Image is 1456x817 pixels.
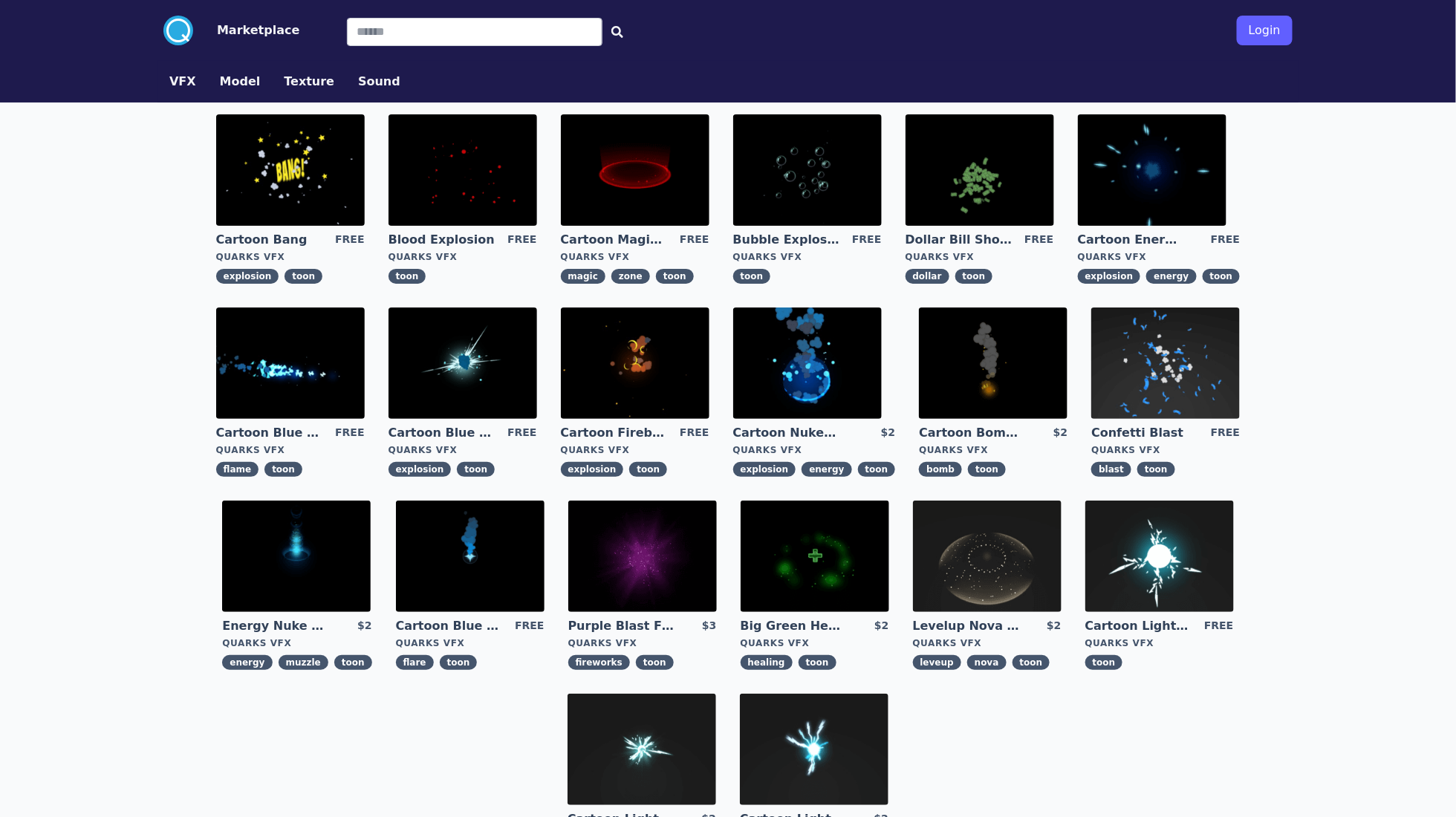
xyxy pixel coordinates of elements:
span: explosion [216,269,279,284]
span: flare [396,655,434,670]
img: imgAlt [216,307,365,419]
div: Quarks VFX [568,637,717,649]
div: Quarks VFX [1091,444,1240,456]
span: blast [1091,462,1131,477]
div: FREE [852,232,881,248]
div: Quarks VFX [1078,251,1241,263]
a: Energy Nuke Muzzle Flash [222,618,329,634]
a: Levelup Nova Effect [913,618,1020,634]
span: bomb [919,462,962,477]
span: toon [334,655,372,670]
div: $2 [874,618,888,634]
div: Quarks VFX [216,251,365,263]
div: Quarks VFX [396,637,545,649]
span: energy [1146,269,1196,284]
span: toon [1203,269,1241,284]
div: FREE [507,232,536,248]
span: toon [389,269,426,284]
span: toon [955,269,993,284]
span: muzzle [279,655,328,670]
a: Login [1237,10,1293,51]
span: toon [656,269,694,284]
div: Quarks VFX [906,251,1054,263]
span: nova [967,655,1007,670]
div: FREE [680,425,709,441]
img: imgAlt [389,307,537,419]
input: Search [347,18,602,46]
span: explosion [389,462,452,477]
div: FREE [335,425,364,441]
a: Cartoon Energy Explosion [1078,232,1185,248]
span: dollar [906,269,949,284]
span: toon [264,462,302,477]
a: Cartoon Fireball Explosion [561,425,668,441]
a: Cartoon Blue Gas Explosion [389,425,495,441]
a: Cartoon Blue Flamethrower [216,425,323,441]
span: toon [1137,462,1175,477]
a: Purple Blast Fireworks [568,618,675,634]
span: fireworks [568,655,630,670]
div: FREE [335,232,364,248]
span: toon [733,269,771,284]
div: FREE [1211,232,1240,248]
a: Cartoon Nuke Energy Explosion [733,425,840,441]
img: imgAlt [740,694,888,805]
img: imgAlt [561,114,709,226]
span: healing [741,655,793,670]
img: imgAlt [733,307,882,419]
div: FREE [680,232,709,248]
div: FREE [1211,425,1240,441]
span: toon [285,269,322,284]
span: flame [216,462,259,477]
div: Quarks VFX [561,251,709,263]
a: Texture [272,73,346,91]
span: toon [629,462,667,477]
img: imgAlt [733,114,882,226]
div: FREE [1204,618,1233,634]
div: FREE [507,425,536,441]
div: $2 [881,425,895,441]
span: toon [858,462,896,477]
span: toon [440,655,478,670]
a: Cartoon Magic Zone [561,232,668,248]
img: imgAlt [568,694,716,805]
img: imgAlt [906,114,1054,226]
a: VFX [157,73,208,91]
a: Big Green Healing Effect [741,618,848,634]
button: Model [220,73,261,91]
img: imgAlt [741,501,889,612]
span: explosion [561,462,624,477]
a: Dollar Bill Shower [906,232,1013,248]
button: Marketplace [217,22,299,39]
span: toon [636,655,674,670]
div: Quarks VFX [1085,637,1234,649]
a: Cartoon Lightning Ball [1085,618,1192,634]
div: Quarks VFX [222,637,371,649]
span: toon [799,655,836,670]
a: Cartoon Bomb Fuse [919,425,1026,441]
img: imgAlt [216,114,365,226]
span: toon [968,462,1006,477]
img: imgAlt [1085,501,1234,612]
span: toon [457,462,495,477]
div: Quarks VFX [733,251,882,263]
div: Quarks VFX [913,637,1062,649]
span: energy [222,655,272,670]
span: energy [802,462,851,477]
div: Quarks VFX [561,444,709,456]
a: Sound [346,73,412,91]
div: Quarks VFX [919,444,1067,456]
img: imgAlt [396,501,545,612]
div: FREE [515,618,544,634]
div: $2 [1053,425,1067,441]
span: toon [1085,655,1123,670]
img: imgAlt [389,114,537,226]
img: imgAlt [568,501,717,612]
a: Marketplace [193,22,299,39]
span: explosion [1078,269,1141,284]
img: imgAlt [1078,114,1226,226]
a: Cartoon Blue Flare [396,618,503,634]
span: magic [561,269,605,284]
button: VFX [169,73,196,91]
div: $2 [1047,618,1061,634]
